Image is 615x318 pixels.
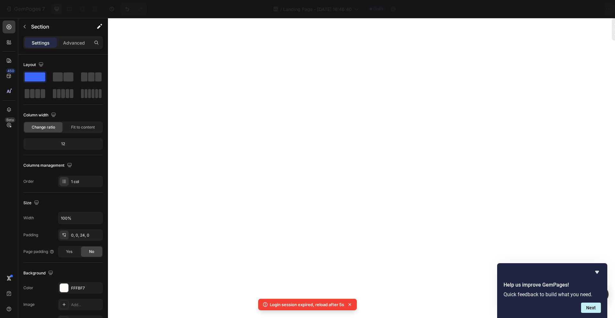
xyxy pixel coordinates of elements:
button: 7 [3,3,48,15]
p: Advanced [63,39,85,46]
div: Page padding [23,249,54,255]
button: Hide survey [593,268,601,276]
span: Landing Page - [DATE] 16:46:40 [283,6,352,13]
div: Undo/Redo [121,3,147,15]
button: Next question [581,303,601,313]
span: / [280,6,282,13]
div: Publish [578,6,594,13]
p: 7 [42,5,45,13]
div: 1 col [71,179,101,185]
div: Background [23,269,54,278]
div: Order [23,179,34,184]
div: 12 [25,139,102,148]
button: Save [549,3,570,15]
div: 0, 0, 24, 0 [71,232,101,238]
p: Settings [32,39,50,46]
div: Width [23,215,34,221]
p: Section [31,23,84,30]
div: Padding [23,232,38,238]
div: Size [23,199,40,207]
p: Quick feedback to build what you need. [504,291,601,297]
div: Layout [23,61,45,69]
div: Beta [5,117,15,122]
iframe: Design area [108,18,615,318]
input: Auto [58,212,102,224]
div: Help us improve GemPages! [504,268,601,313]
div: 450 [6,68,15,73]
div: Add... [71,302,101,308]
button: Publish [572,3,599,15]
span: Change ratio [32,124,55,130]
div: FFFBF7 [71,285,101,291]
div: Columns management [23,161,73,170]
span: Yes [66,249,72,255]
span: Fit to content [71,124,95,130]
h2: Help us improve GemPages! [504,281,601,289]
div: Column width [23,111,57,120]
span: Save [554,6,565,12]
p: Login session expired, reload after 5s [270,301,344,308]
span: Draft [373,6,383,12]
div: Image [23,302,35,307]
span: No [89,249,94,255]
div: Color [23,285,33,291]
